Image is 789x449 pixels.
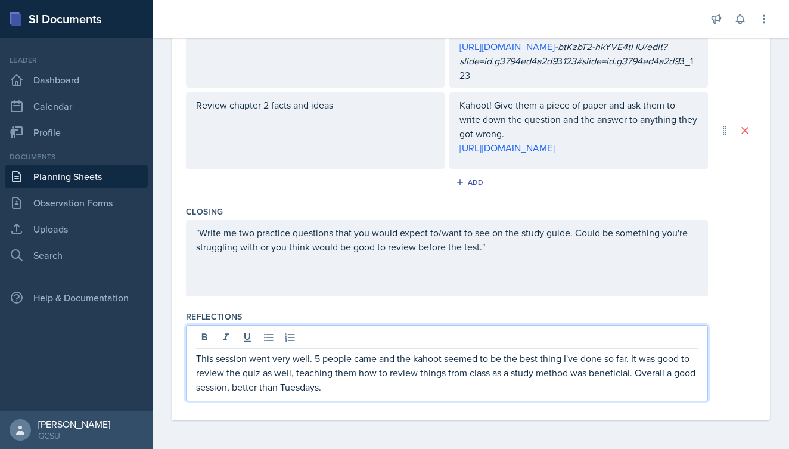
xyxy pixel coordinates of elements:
[563,54,679,67] em: 123#slide=id.g3794ed4a2d9
[459,39,698,82] p: 3 3_123
[458,178,484,187] div: Add
[196,98,434,112] p: Review chapter 2 facts and ideas
[5,94,148,118] a: Calendar
[459,40,667,67] em: -btKzbT2-hkYVE4tHU/edit?slide=id.g3794ed4a2d9
[196,225,698,254] p: "Write me two practice questions that you would expect to/want to see on the study guide. Could b...
[5,286,148,309] div: Help & Documentation
[186,311,243,323] label: Reflections
[196,351,698,394] p: This session went very well. 5 people came and the kahoot seemed to be the best thing I've done s...
[38,430,110,442] div: GCSU
[5,243,148,267] a: Search
[459,98,698,141] p: Kahoot! Give them a piece of paper and ask them to write down the question and the answer to anyt...
[5,151,148,162] div: Documents
[5,120,148,144] a: Profile
[186,206,223,218] label: Closing
[5,68,148,92] a: Dashboard
[459,40,555,53] a: [URL][DOMAIN_NAME]
[5,165,148,188] a: Planning Sheets
[5,55,148,66] div: Leader
[452,174,490,191] button: Add
[38,418,110,430] div: [PERSON_NAME]
[5,217,148,241] a: Uploads
[5,191,148,215] a: Observation Forms
[459,141,555,154] a: [URL][DOMAIN_NAME]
